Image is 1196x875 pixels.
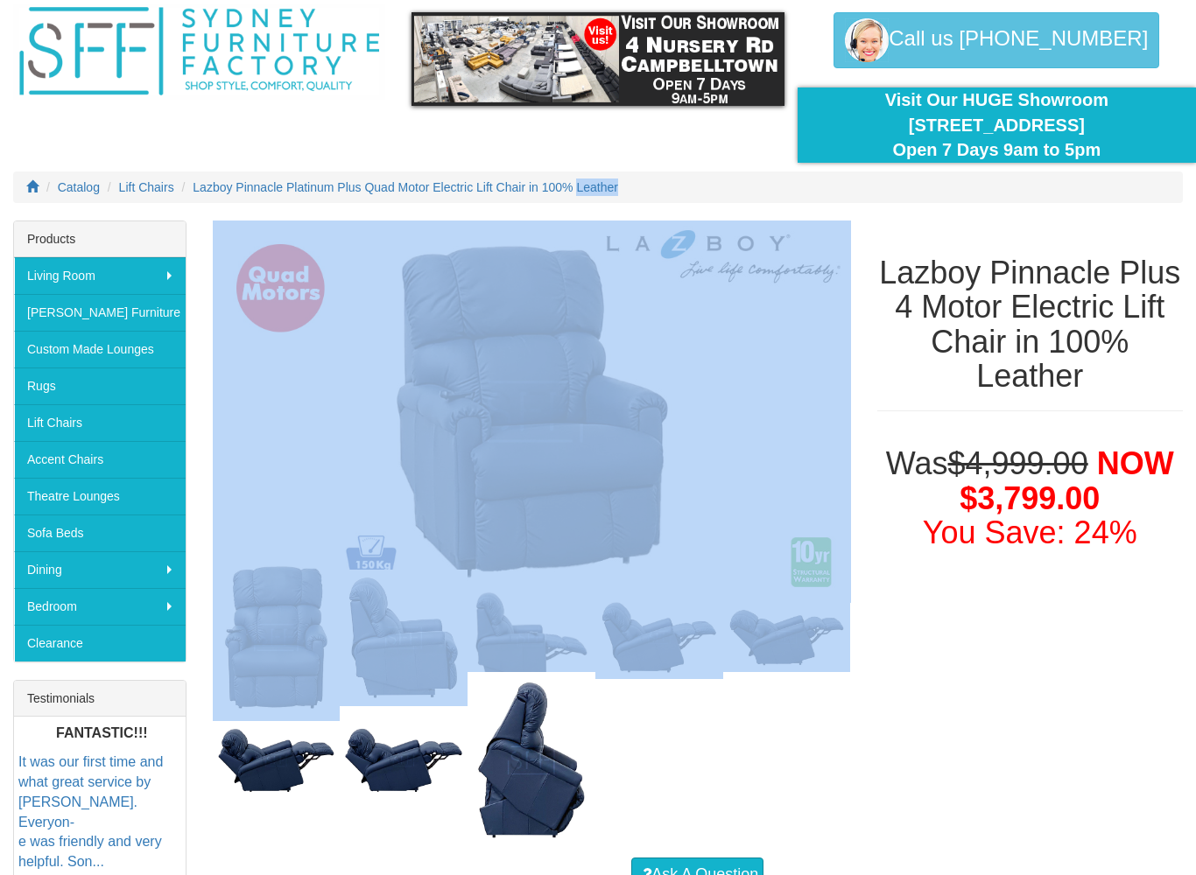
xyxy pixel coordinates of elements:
[119,181,174,195] a: Lift Chairs
[960,446,1173,517] span: NOW $3,799.00
[14,515,186,552] a: Sofa Beds
[14,626,186,662] a: Clearance
[56,726,148,741] b: FANTASTIC!!!
[14,405,186,442] a: Lift Chairs
[58,181,100,195] a: Catalog
[14,258,186,295] a: Living Room
[14,295,186,332] a: [PERSON_NAME] Furniture
[14,682,186,717] div: Testimonials
[18,755,163,870] a: It was our first time and what great service by [PERSON_NAME]. Everyon-e was friendly and very he...
[14,222,186,258] div: Products
[193,181,618,195] a: Lazboy Pinnacle Platinum Plus Quad Motor Electric Lift Chair in 100% Leather
[14,552,186,589] a: Dining
[877,256,1183,395] h1: Lazboy Pinnacle Plus 4 Motor Electric Lift Chair in 100% Leather
[14,368,186,405] a: Rugs
[13,4,385,101] img: Sydney Furniture Factory
[811,88,1183,164] div: Visit Our HUGE Showroom [STREET_ADDRESS] Open 7 Days 9am to 5pm
[923,515,1137,551] font: You Save: 24%
[14,442,186,479] a: Accent Chairs
[14,589,186,626] a: Bedroom
[14,479,186,515] a: Theatre Lounges
[948,446,1088,482] del: $4,999.00
[412,13,784,107] img: showroom.gif
[877,447,1183,551] h1: Was
[14,332,186,368] a: Custom Made Lounges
